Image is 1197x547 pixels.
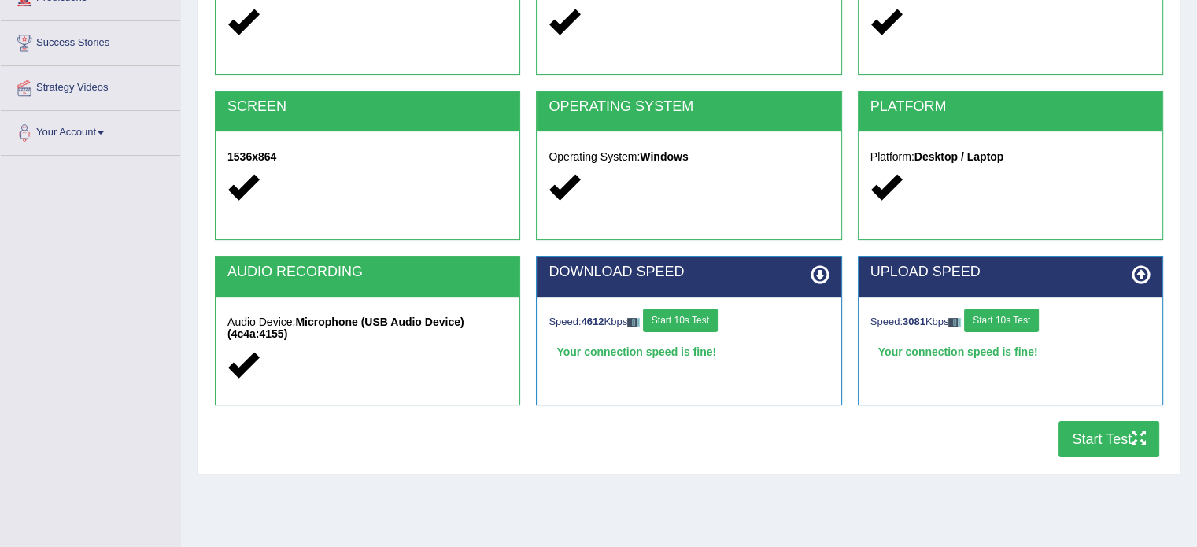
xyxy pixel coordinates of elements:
strong: Microphone (USB Audio Device) (4c4a:4155) [227,316,464,340]
h5: Operating System: [549,151,829,163]
button: Start 10s Test [643,309,718,332]
div: Speed: Kbps [549,309,829,336]
a: Your Account [1,111,180,150]
img: ajax-loader-fb-connection.gif [627,318,640,327]
button: Start 10s Test [964,309,1039,332]
h2: UPLOAD SPEED [870,264,1151,280]
div: Speed: Kbps [870,309,1151,336]
img: ajax-loader-fb-connection.gif [948,318,961,327]
h2: SCREEN [227,99,508,115]
strong: Desktop / Laptop [914,150,1004,163]
h2: AUDIO RECORDING [227,264,508,280]
h5: Platform: [870,151,1151,163]
h2: PLATFORM [870,99,1151,115]
strong: 1536x864 [227,150,276,163]
a: Strategy Videos [1,66,180,105]
strong: 3081 [903,316,925,327]
strong: Windows [640,150,688,163]
div: Your connection speed is fine! [549,340,829,364]
a: Success Stories [1,21,180,61]
button: Start Test [1058,421,1159,457]
strong: 4612 [582,316,604,327]
h2: OPERATING SYSTEM [549,99,829,115]
div: Your connection speed is fine! [870,340,1151,364]
h5: Audio Device: [227,316,508,341]
h2: DOWNLOAD SPEED [549,264,829,280]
